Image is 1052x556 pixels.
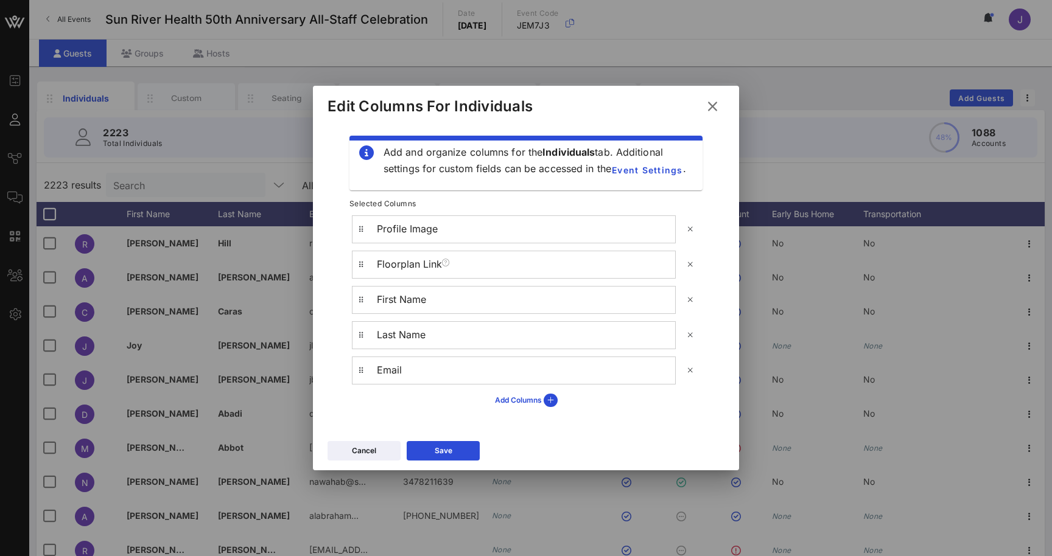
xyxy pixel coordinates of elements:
div: Add and organize columns for the tab. Additional settings for custom fields can be accessed in the . [384,145,693,181]
button: Add Columns [488,390,565,411]
div: Save [435,445,452,457]
div: Profile Image [377,223,675,235]
a: Event Settings [611,159,683,181]
span: Event Settings [611,165,683,175]
div: Last Name [377,329,675,341]
div: Edit Columns For Individuals [328,97,533,116]
div: Cancel [352,445,376,457]
div: Email [377,364,675,376]
div: Add Columns [495,394,558,407]
p: Selected Columns [340,198,712,210]
button: Cancel [328,441,401,460]
span: Individuals [542,146,595,158]
div: First Name [377,294,675,305]
div: Floorplan Link [377,259,675,270]
button: Save [407,441,480,460]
